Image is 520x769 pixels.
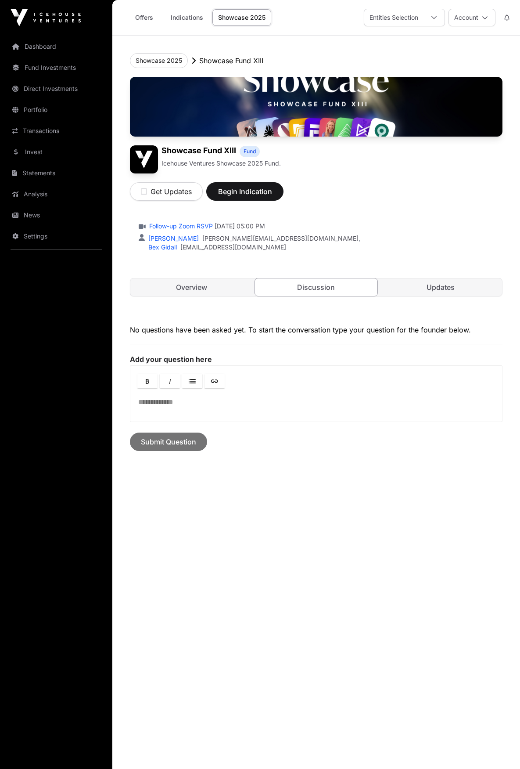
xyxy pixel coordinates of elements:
[130,278,253,296] a: Overview
[130,325,502,335] p: No questions have been asked yet. To start the conversation type your question for the founder be...
[202,234,359,243] a: [PERSON_NAME][EMAIL_ADDRESS][DOMAIN_NAME]
[11,9,81,26] img: Icehouse Ventures Logo
[212,9,271,26] a: Showcase 2025
[448,9,495,26] button: Account
[165,9,209,26] a: Indications
[206,191,283,200] a: Begin Indication
[180,243,286,252] a: [EMAIL_ADDRESS][DOMAIN_NAME]
[217,186,273,197] span: Begin Indication
[147,243,177,251] a: Bex Gidall
[7,184,105,204] a: Analysis
[7,121,105,141] a: Transactions
[7,79,105,98] a: Direct Investments
[476,727,520,769] iframe: Chat Widget
[7,100,105,119] a: Portfolio
[379,278,502,296] a: Updates
[130,182,203,201] button: Get Updates
[7,163,105,183] a: Statements
[7,37,105,56] a: Dashboard
[160,374,180,388] a: Italic
[161,145,236,157] h1: Showcase Fund XIII
[130,278,502,296] nav: Tabs
[130,145,158,173] img: Showcase Fund XIII
[364,9,423,26] div: Entities Selection
[130,355,502,364] label: Add your question here
[126,9,161,26] a: Offers
[199,55,263,66] p: Showcase Fund XIII
[206,182,283,201] button: Begin Indication
[130,53,188,68] button: Showcase 2025
[255,278,378,296] a: Discussion
[147,234,360,243] div: ,
[182,374,202,388] a: Lists
[7,58,105,77] a: Fund Investments
[161,159,281,168] p: Icehouse Ventures Showcase 2025 Fund.
[147,222,213,231] a: Follow-up Zoom RSVP
[130,77,502,137] img: Showcase Fund XIII
[7,206,105,225] a: News
[7,227,105,246] a: Settings
[137,374,158,388] a: Bold
[204,374,225,388] a: Link
[215,222,265,231] span: [DATE] 05:00 PM
[7,142,105,162] a: Invest
[147,235,199,242] a: [PERSON_NAME]
[244,148,256,155] span: Fund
